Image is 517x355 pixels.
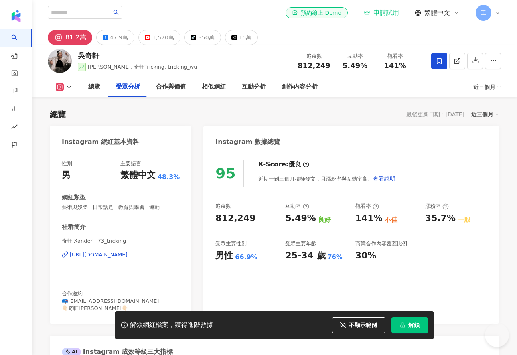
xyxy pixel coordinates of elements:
[62,251,180,258] a: [URL][DOMAIN_NAME]
[285,212,316,225] div: 5.49%
[406,111,464,118] div: 最後更新日期：[DATE]
[138,30,180,45] button: 1,570萬
[130,321,213,329] div: 解鎖網紅檔案，獲得進階數據
[156,82,186,92] div: 合作與價值
[258,160,309,169] div: K-Score :
[225,30,258,45] button: 15萬
[298,52,330,60] div: 追蹤數
[202,82,226,92] div: 相似網紅
[258,171,396,187] div: 近期一到三個月積極發文，且漲粉率與互動率高。
[110,32,128,43] div: 47.9萬
[385,215,397,224] div: 不佳
[400,322,405,328] span: lock
[70,251,128,258] div: [URL][DOMAIN_NAME]
[215,138,280,146] div: Instagram 數據總覽
[65,32,86,43] div: 81.2萬
[10,10,22,22] img: logo icon
[215,203,231,210] div: 追蹤數
[242,82,266,92] div: 互動分析
[384,62,406,70] span: 141%
[50,109,66,120] div: 總覽
[48,49,72,73] img: KOL Avatar
[298,61,330,70] span: 812,249
[292,9,341,17] div: 預約線上 Demo
[62,223,86,231] div: 社群簡介
[184,30,221,45] button: 350萬
[198,32,215,43] div: 350萬
[408,322,420,328] span: 解鎖
[340,52,370,60] div: 互動率
[158,173,180,181] span: 48.3%
[328,253,343,262] div: 76%
[355,240,407,247] div: 商業合作內容覆蓋比例
[152,32,174,43] div: 1,570萬
[62,138,139,146] div: Instagram 網紅基本資料
[318,215,331,224] div: 良好
[481,8,486,17] span: 工
[113,10,119,15] span: search
[62,193,86,202] div: 網紅類型
[471,109,499,120] div: 近三個月
[286,7,348,18] a: 預約線上 Demo
[62,169,71,181] div: 男
[343,62,367,70] span: 5.49%
[48,30,92,45] button: 81.2萬
[391,317,428,333] button: 解鎖
[215,165,235,181] div: 95
[373,171,396,187] button: 查看說明
[11,119,18,137] span: rise
[120,160,141,167] div: 主要語言
[285,203,309,210] div: 互動率
[235,253,257,262] div: 66.9%
[349,322,377,328] span: 不顯示範例
[62,290,159,311] span: 合作邀約 📪[EMAIL_ADDRESS][DOMAIN_NAME] 👇🏻奇軒[PERSON_NAME]👇🏻
[62,204,180,211] span: 藝術與娛樂 · 日常話題 · 教育與學習 · 運動
[380,52,410,60] div: 觀看率
[215,212,255,225] div: 812,249
[355,212,383,225] div: 141%
[62,237,180,245] span: 奇軒 Xander | 73_tricking
[473,81,501,93] div: 近三個月
[355,250,377,262] div: 30%
[288,160,301,169] div: 優良
[96,30,134,45] button: 47.9萬
[285,240,316,247] div: 受眾主要年齡
[116,82,140,92] div: 受眾分析
[355,203,379,210] div: 觀看率
[424,8,450,17] span: 繁體中文
[364,9,399,17] a: 申請試用
[239,32,252,43] div: 15萬
[282,82,318,92] div: 創作內容分析
[62,160,72,167] div: 性別
[285,250,325,262] div: 25-34 歲
[458,215,470,224] div: 一般
[215,240,247,247] div: 受眾主要性別
[332,317,385,333] button: 不顯示範例
[78,51,197,61] div: 吳奇軒
[88,64,197,70] span: [PERSON_NAME], 奇軒Tricking, tricking_wu
[425,212,456,225] div: 35.7%
[11,29,27,60] a: search
[120,169,156,181] div: 繁體中文
[425,203,449,210] div: 漲粉率
[215,250,233,262] div: 男性
[373,176,395,182] span: 查看說明
[88,82,100,92] div: 總覽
